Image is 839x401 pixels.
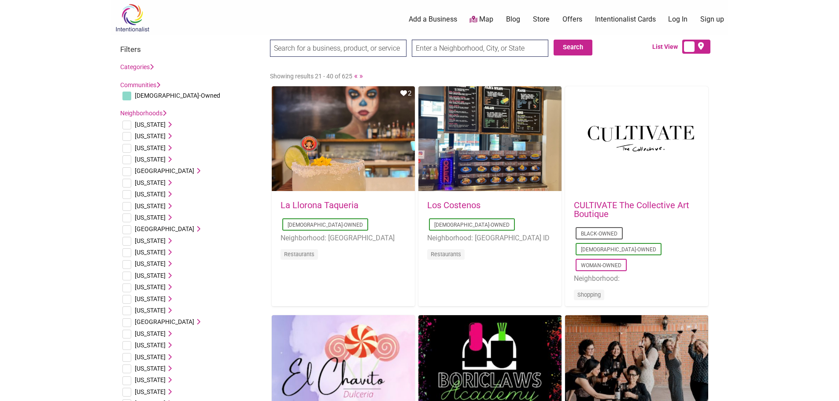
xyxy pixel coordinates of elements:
[581,231,617,237] a: Black-Owned
[427,232,553,244] li: Neighborhood: [GEOGRAPHIC_DATA] ID
[135,144,166,151] span: [US_STATE]
[135,365,166,372] span: [US_STATE]
[577,291,601,298] a: Shopping
[135,295,166,302] span: [US_STATE]
[281,200,359,210] a: La Llorona Taqueria
[135,167,194,174] span: [GEOGRAPHIC_DATA]
[120,63,154,70] a: Categories
[135,92,220,99] span: [DEMOGRAPHIC_DATA]-Owned
[270,40,407,57] input: Search for a business, product, or service
[135,202,166,210] span: [US_STATE]
[120,110,166,117] a: Neighborhoods
[135,353,166,361] span: [US_STATE]
[574,273,699,284] li: Neighborhood:
[135,214,166,221] span: [US_STATE]
[427,200,480,210] a: Los Costenos
[135,272,166,279] span: [US_STATE]
[533,15,550,24] a: Store
[135,191,166,198] span: [US_STATE]
[135,156,166,163] span: [US_STATE]
[135,121,166,128] span: [US_STATE]
[135,342,166,349] span: [US_STATE]
[135,376,166,383] span: [US_STATE]
[135,330,166,337] span: [US_STATE]
[581,262,621,269] a: Woman-Owned
[120,45,261,54] h3: Filters
[412,40,548,57] input: Enter a Neighborhood, City, or State
[135,237,166,244] span: [US_STATE]
[652,42,682,52] span: List View
[700,15,724,24] a: Sign up
[111,4,153,32] img: Intentionalist
[506,15,520,24] a: Blog
[359,71,363,80] a: »
[581,246,656,253] a: [DEMOGRAPHIC_DATA]-Owned
[135,225,194,232] span: [GEOGRAPHIC_DATA]
[135,179,166,186] span: [US_STATE]
[431,251,461,258] a: Restaurants
[595,15,656,24] a: Intentionalist Cards
[284,251,314,258] a: Restaurants
[135,283,166,291] span: [US_STATE]
[281,232,406,244] li: Neighborhood: [GEOGRAPHIC_DATA]
[469,15,493,25] a: Map
[135,249,166,256] span: [US_STATE]
[434,222,510,228] a: [DEMOGRAPHIC_DATA]-Owned
[354,71,358,80] a: «
[270,73,352,80] span: Showing results 21 - 40 of 625
[135,307,166,314] span: [US_STATE]
[554,40,592,55] button: Search
[120,81,160,88] a: Communities
[288,222,363,228] a: [DEMOGRAPHIC_DATA]-Owned
[135,388,166,395] span: [US_STATE]
[135,318,194,325] span: [GEOGRAPHIC_DATA]
[135,260,166,267] span: [US_STATE]
[135,132,166,140] span: [US_STATE]
[562,15,582,24] a: Offers
[409,15,457,24] a: Add a Business
[574,200,689,219] a: CULTIVATE The Collective Art Boutique
[668,15,687,24] a: Log In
